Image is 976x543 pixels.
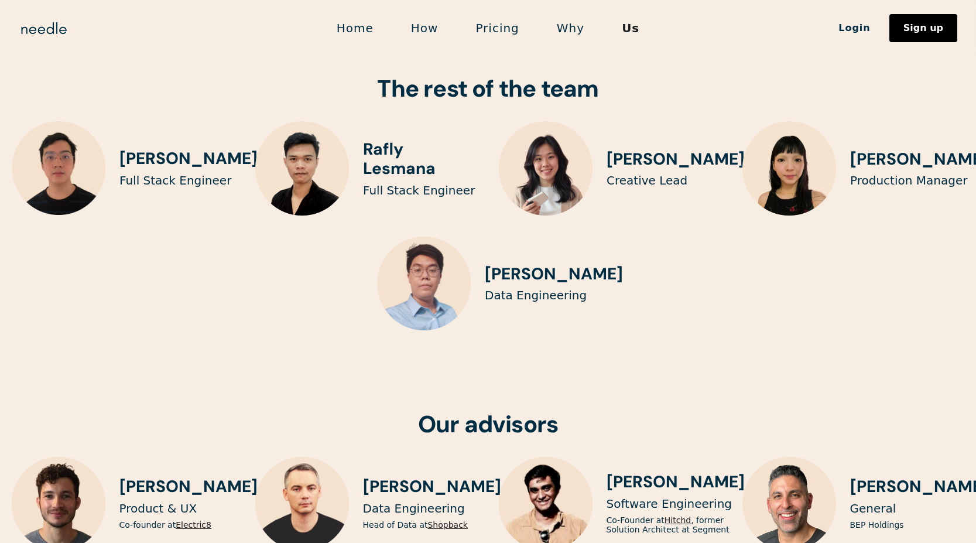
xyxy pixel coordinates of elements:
[457,16,537,40] a: Pricing
[427,520,467,530] a: Shopback
[363,520,468,530] p: Head of Data at
[363,477,501,497] h3: [PERSON_NAME]
[850,501,896,515] p: General
[607,173,687,187] p: Creative Lead
[176,520,211,530] a: Electric8
[607,515,745,535] p: Co-Founder at , former Solution Architect at Segment
[318,16,392,40] a: Home
[820,18,889,38] a: Login
[119,501,197,515] p: Product & UX
[392,16,457,40] a: How
[603,16,658,40] a: Us
[485,264,623,284] h3: [PERSON_NAME]
[363,501,465,515] p: Data Engineering
[607,472,745,492] h3: [PERSON_NAME]
[607,497,732,511] p: Software Engineering
[119,173,231,187] p: Full Stack Engineer
[485,288,587,302] p: Data Engineering
[363,139,478,179] h3: Rafly Lesmana
[889,14,957,42] a: Sign up
[363,183,475,197] p: Full Stack Engineer
[119,520,211,530] p: Co-founder at
[538,16,603,40] a: Why
[850,520,904,530] p: BEP Holdings
[119,477,258,497] h3: [PERSON_NAME]
[665,515,691,525] a: Hitchd
[119,149,258,169] h3: [PERSON_NAME]
[903,23,943,33] div: Sign up
[607,149,745,169] h3: [PERSON_NAME]
[850,173,967,187] p: Production Manager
